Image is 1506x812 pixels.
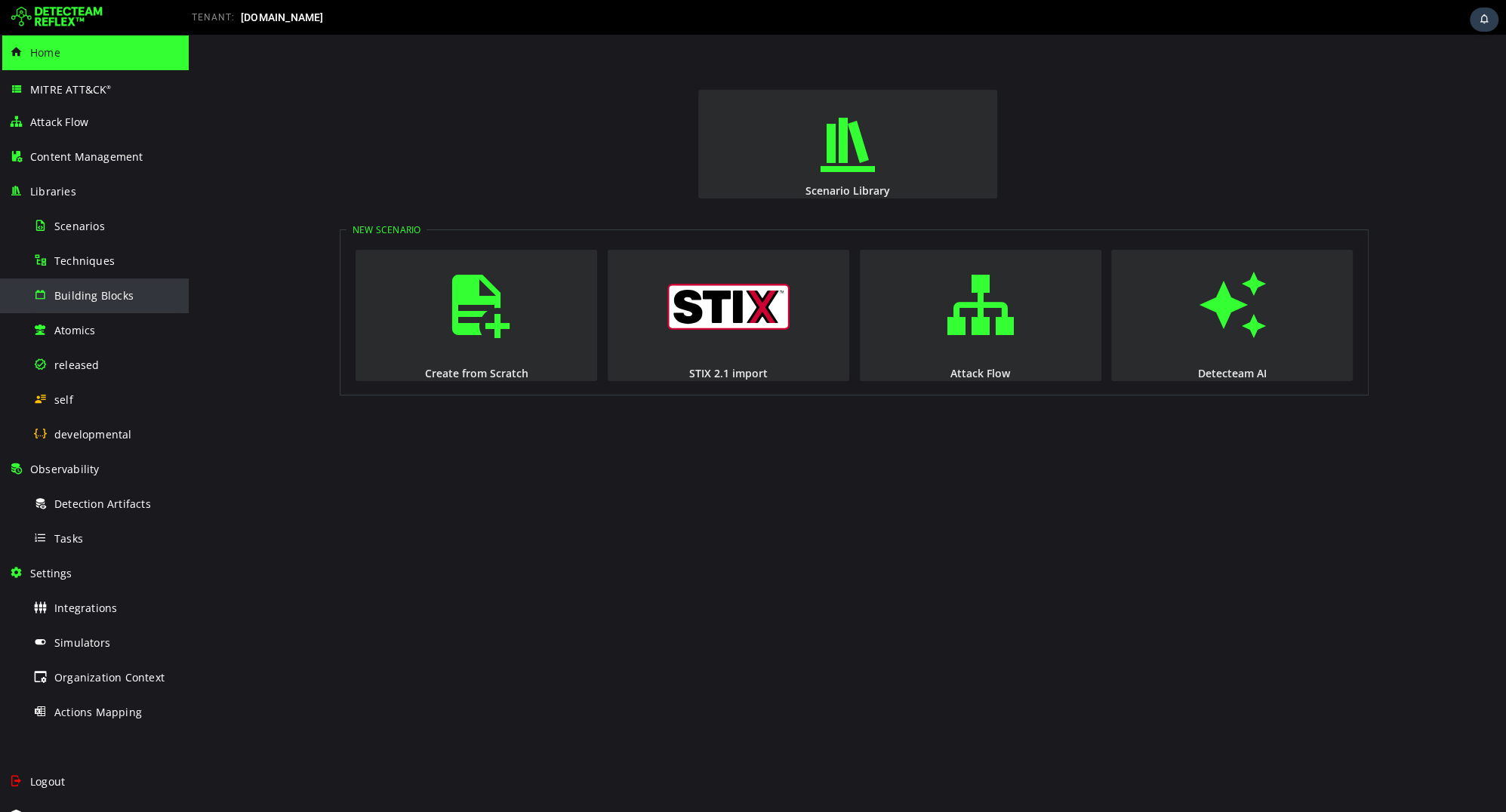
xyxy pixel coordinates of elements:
span: Scenarios [54,219,105,233]
div: Attack Flow [670,331,914,346]
span: Atomics [54,323,95,337]
span: Actions Mapping [54,705,142,719]
div: Create from Scratch [165,331,410,346]
span: Simulators [54,635,110,650]
span: Logout [30,774,65,789]
img: Detecteam logo [11,5,103,29]
button: Create from Scratch [167,215,408,346]
span: Organization Context [54,670,165,684]
span: Building Blocks [54,288,134,303]
span: Attack Flow [30,115,88,129]
div: STIX 2.1 import [417,331,662,346]
span: [DOMAIN_NAME] [241,11,324,23]
div: Scenario Library [508,149,810,163]
div: Task Notifications [1470,8,1498,32]
span: MITRE ATT&CK [30,82,112,97]
img: logo_stix.svg [479,249,601,295]
span: developmental [54,427,132,441]
span: Detection Artifacts [54,497,151,511]
span: Settings [30,566,72,580]
div: Detecteam AI [921,331,1166,346]
span: TENANT: [192,12,235,23]
button: Detecteam AI [922,215,1164,346]
legend: New Scenario [158,189,238,201]
span: Integrations [54,601,117,615]
span: Tasks [54,531,83,546]
sup: ® [106,84,111,91]
span: Libraries [30,184,76,198]
button: Scenario Library [510,55,808,164]
span: Techniques [54,254,115,268]
span: Content Management [30,149,143,164]
span: released [54,358,100,372]
span: Observability [30,462,100,476]
span: self [54,392,73,407]
button: Attack Flow [671,215,913,346]
span: Home [30,45,60,60]
button: STIX 2.1 import [419,215,661,346]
